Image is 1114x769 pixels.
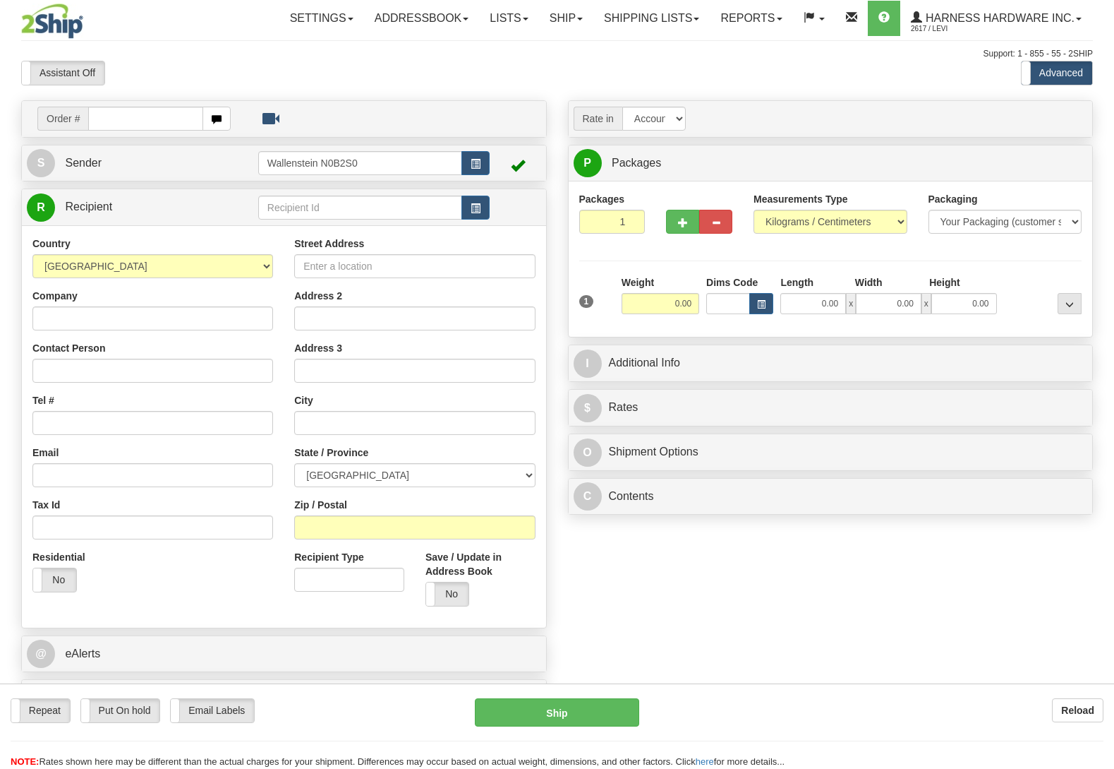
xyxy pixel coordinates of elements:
[911,22,1017,36] span: 2617 / Levi
[574,439,602,467] span: O
[593,1,710,36] a: Shipping lists
[579,295,594,308] span: 1
[32,393,54,407] label: Tel #
[32,498,60,512] label: Tax Id
[1058,293,1082,314] div: ...
[294,254,535,278] input: Enter a location
[622,275,654,290] label: Weight
[32,289,78,303] label: Company
[426,583,469,606] label: No
[21,48,1093,60] div: Support: 1 - 855 - 55 - 2SHIP
[929,275,960,290] label: Height
[32,446,59,460] label: Email
[574,394,602,422] span: $
[294,393,313,407] label: City
[855,275,883,290] label: Width
[37,107,88,131] span: Order #
[65,201,112,213] span: Recipient
[574,149,602,177] span: P
[32,341,105,355] label: Contact Person
[574,349,1088,378] a: IAdditional Info
[425,550,535,578] label: Save / Update in Address Book
[1061,705,1094,716] b: Reload
[27,149,258,178] a: S Sender
[364,1,480,36] a: Addressbook
[579,192,625,206] label: Packages
[1022,61,1092,85] label: Advanced
[846,293,856,314] span: x
[612,157,661,169] span: Packages
[294,289,342,303] label: Address 2
[27,640,55,668] span: @
[27,149,55,177] span: S
[922,12,1074,24] span: Harness Hardware Inc.
[294,446,368,460] label: State / Province
[65,648,100,660] span: eAlerts
[1052,698,1103,722] button: Reload
[81,699,160,722] label: Put On hold
[574,350,602,378] span: I
[294,550,364,564] label: Recipient Type
[475,698,639,727] button: Ship
[22,61,104,85] label: Assistant Off
[11,756,39,767] span: NOTE:
[900,1,1092,36] a: Harness Hardware Inc. 2617 / Levi
[32,550,85,564] label: Residential
[294,237,364,251] label: Street Address
[753,192,848,206] label: Measurements Type
[574,438,1088,467] a: OShipment Options
[710,1,792,36] a: Reports
[32,237,71,251] label: Country
[696,756,714,767] a: here
[171,699,254,722] label: Email Labels
[706,275,758,290] label: Dims Code
[574,107,622,131] span: Rate in
[1082,312,1113,456] iframe: chat widget
[921,293,931,314] span: x
[21,4,83,39] img: logo2617.jpg
[928,192,978,206] label: Packaging
[294,341,342,355] label: Address 3
[574,149,1088,178] a: P Packages
[27,640,541,669] a: @ eAlerts
[279,1,364,36] a: Settings
[574,482,602,511] span: C
[780,275,813,290] label: Length
[574,482,1088,511] a: CContents
[479,1,538,36] a: Lists
[294,498,347,512] label: Zip / Postal
[27,193,55,222] span: R
[258,196,462,220] input: Recipient Id
[27,193,232,222] a: R Recipient
[33,568,76,592] label: No
[539,1,593,36] a: Ship
[258,151,462,175] input: Sender Id
[65,157,102,169] span: Sender
[11,699,70,722] label: Repeat
[574,393,1088,422] a: $Rates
